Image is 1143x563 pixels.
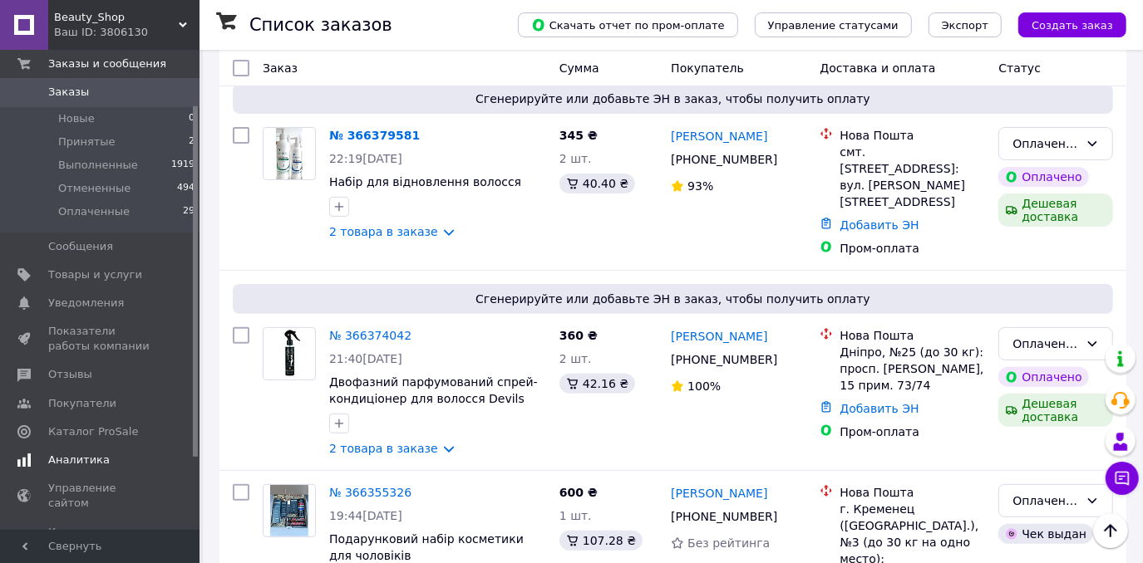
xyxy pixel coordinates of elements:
[189,135,195,149] span: 2
[559,152,592,165] span: 2 шт.
[840,144,985,210] div: смт. [STREET_ADDRESS]: вул. [PERSON_NAME][STREET_ADDRESS]
[998,61,1041,75] span: Статус
[58,181,131,196] span: Отмененные
[998,367,1088,387] div: Оплачено
[48,481,154,511] span: Управление сайтом
[329,175,521,188] a: Набір для відновлення волосся
[183,204,195,219] span: 29
[559,486,598,499] span: 600 ₴
[48,296,124,311] span: Уведомления
[329,375,538,422] a: Двофазний парфумований спрей-кондиціонер для волосся Devils Intrigue 150 мл
[840,344,985,394] div: Дніпро, №25 (до 30 кг): просп. [PERSON_NAME], 15 прим. 73/74
[559,352,592,365] span: 2 шт.
[559,374,635,394] div: 42.16 ₴
[270,485,309,536] img: Фото товару
[48,424,138,439] span: Каталог ProSale
[998,394,1113,427] div: Дешевая доставка
[329,352,402,365] span: 21:40[DATE]
[54,25,200,40] div: Ваш ID: 3806130
[518,12,738,37] button: Скачать отчет по пром-оплате
[329,152,402,165] span: 22:19[DATE]
[48,396,116,411] span: Покупатели
[840,327,985,344] div: Нова Пошта
[329,509,402,522] span: 19:44[DATE]
[755,12,912,37] button: Управление статусами
[559,509,592,522] span: 1 шт.
[671,353,777,366] span: [PHONE_NUMBER]
[267,328,311,379] img: Фото товару
[189,111,195,126] span: 0
[687,179,713,193] span: 93%
[840,127,985,144] div: Нова Пошта
[48,267,142,282] span: Товары и услуги
[671,328,767,345] a: [PERSON_NAME]
[329,129,420,142] a: № 366379581
[671,153,777,166] span: [PHONE_NUMBER]
[54,10,179,25] span: Beauty_Shop
[1018,12,1126,37] button: Создать заказ
[1012,135,1079,153] div: Оплаченный
[840,240,985,257] div: Пром-оплата
[329,486,411,499] a: № 366355326
[1012,492,1079,510] div: Оплаченный
[48,453,110,468] span: Аналитика
[1002,17,1126,31] a: Создать заказ
[58,135,116,149] span: Принятые
[48,525,154,555] span: Кошелек компании
[1032,19,1113,32] span: Создать заказ
[559,531,643,551] div: 107.28 ₴
[329,329,411,342] a: № 366374042
[329,532,524,562] a: Подарунковий набір косметики для чоловіків
[840,402,919,415] a: Добавить ЭН
[177,181,195,196] span: 494
[263,484,316,537] a: Фото товару
[329,442,438,455] a: 2 товара в заказе
[263,327,316,380] a: Фото товару
[687,536,770,550] span: Без рейтинга
[768,19,899,32] span: Управление статусами
[531,17,725,32] span: Скачать отчет по пром-оплате
[48,85,89,100] span: Заказы
[687,379,721,393] span: 100%
[559,329,598,342] span: 360 ₴
[48,56,166,71] span: Заказы и сообщения
[559,129,598,142] span: 345 ₴
[329,225,438,238] a: 2 товара в заказе
[840,484,985,501] div: Нова Пошта
[1093,513,1128,548] button: Наверх
[559,61,599,75] span: Сумма
[48,239,113,254] span: Сообщения
[671,485,767,502] a: [PERSON_NAME]
[671,510,777,523] span: [PHONE_NUMBER]
[998,193,1113,227] div: Дешевая доставка
[840,423,985,440] div: Пром-оплата
[1106,462,1139,495] button: Чат с покупателем
[998,524,1093,544] div: Чек выдан
[671,128,767,144] a: [PERSON_NAME]
[48,324,154,354] span: Показатели работы компании
[1012,335,1079,353] div: Оплаченный
[58,158,138,173] span: Выполненные
[48,367,92,382] span: Отзывы
[840,218,919,232] a: Добавить ЭН
[239,291,1106,307] span: Сгенерируйте или добавьте ЭН в заказ, чтобы получить оплату
[998,167,1088,187] div: Оплачено
[263,127,316,180] a: Фото товару
[58,111,95,126] span: Новые
[559,174,635,193] div: 40.40 ₴
[58,204,130,219] span: Оплаченные
[671,61,744,75] span: Покупатель
[942,19,988,32] span: Экспорт
[929,12,1002,37] button: Экспорт
[276,128,303,179] img: Фото товару
[249,15,392,35] h1: Список заказов
[239,91,1106,107] span: Сгенерируйте или добавьте ЭН в заказ, чтобы получить оплату
[263,61,298,75] span: Заказ
[820,61,935,75] span: Доставка и оплата
[171,158,195,173] span: 1919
